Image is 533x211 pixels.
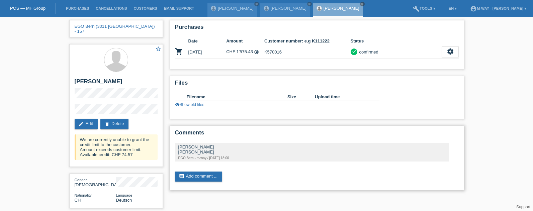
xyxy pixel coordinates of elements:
h2: Purchases [175,24,459,34]
th: Date [188,37,227,45]
span: Nationality [75,193,92,197]
a: star_border [155,46,161,53]
div: [DEMOGRAPHIC_DATA] [75,177,116,187]
a: Customers [130,6,161,10]
a: [PERSON_NAME] [218,6,254,11]
a: close [307,2,312,6]
a: buildTools ▾ [410,6,439,10]
i: edit [79,121,84,126]
i: settings [447,48,454,55]
span: Language [116,193,132,197]
i: star_border [155,46,161,52]
i: Instalments (24 instalments) [254,49,259,55]
a: close [360,2,365,6]
a: Support [516,205,530,209]
th: Size [287,93,315,101]
th: Filename [187,93,287,101]
h2: Comments [175,129,459,139]
i: POSP00027386 [175,47,183,56]
a: Email Support [161,6,197,10]
td: K570016 [264,45,351,59]
th: Status [351,37,442,45]
a: Purchases [63,6,92,10]
a: [PERSON_NAME] [271,6,306,11]
span: Deutsch [116,198,132,203]
i: visibility [175,102,180,107]
a: [PERSON_NAME] [324,6,359,11]
th: Customer number: e.g K111222 [264,37,351,45]
a: editEdit [75,119,98,129]
i: delete [104,121,110,126]
div: We are currently unable to grant the credit limit to the customer. Amount exceeds customer limit.... [75,134,158,160]
a: deleteDelete [100,119,129,129]
a: account_circlem-way - [PERSON_NAME] ▾ [467,6,530,10]
td: [DATE] [188,45,227,59]
h2: [PERSON_NAME] [75,78,158,88]
div: confirmed [357,48,378,56]
i: close [308,2,311,6]
div: EGO Bern - m-way / [DATE] 18:00 [178,156,445,160]
th: Upload time [315,93,370,101]
i: build [413,5,420,12]
th: Amount [226,37,264,45]
span: Gender [75,178,87,182]
a: close [254,2,259,6]
a: EN ▾ [445,6,460,10]
h2: Files [175,80,459,90]
i: close [255,2,258,6]
a: Cancellations [92,6,130,10]
i: comment [179,174,184,179]
td: CHF 1'575.43 [226,45,264,59]
span: Switzerland [75,198,81,203]
i: check [352,49,356,54]
a: commentAdd comment ... [175,172,223,182]
a: EGO Bern (3011 [GEOGRAPHIC_DATA]) - 157 [75,24,155,34]
a: visibilityShow old files [175,102,204,107]
div: [PERSON_NAME] [PERSON_NAME] [178,144,445,154]
a: POS — MF Group [10,6,46,11]
i: close [361,2,364,6]
i: account_circle [470,5,477,12]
